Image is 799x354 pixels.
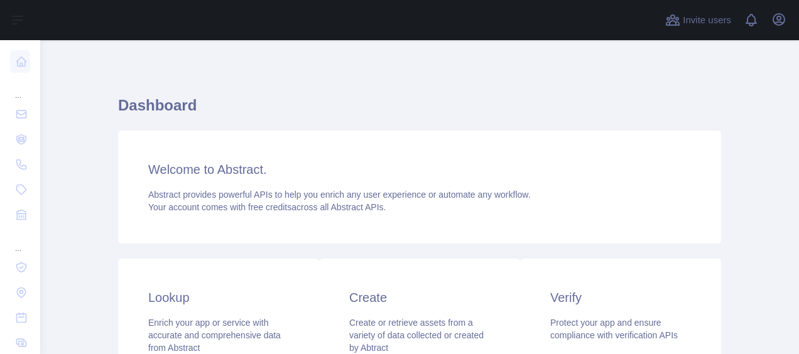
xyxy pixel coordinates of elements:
[550,318,678,340] span: Protect your app and ensure compliance with verification APIs
[148,190,531,200] span: Abstract provides powerful APIs to help you enrich any user experience or automate any workflow.
[550,289,691,306] h3: Verify
[148,161,691,178] h3: Welcome to Abstract.
[663,10,734,30] button: Invite users
[118,95,721,126] h1: Dashboard
[148,202,386,212] span: Your account comes with across all Abstract APIs.
[10,75,30,100] div: ...
[248,202,291,212] span: free credits
[148,318,281,353] span: Enrich your app or service with accurate and comprehensive data from Abstract
[10,228,30,254] div: ...
[349,318,484,353] span: Create or retrieve assets from a variety of data collected or created by Abtract
[349,289,490,306] h3: Create
[683,13,731,28] span: Invite users
[148,289,289,306] h3: Lookup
